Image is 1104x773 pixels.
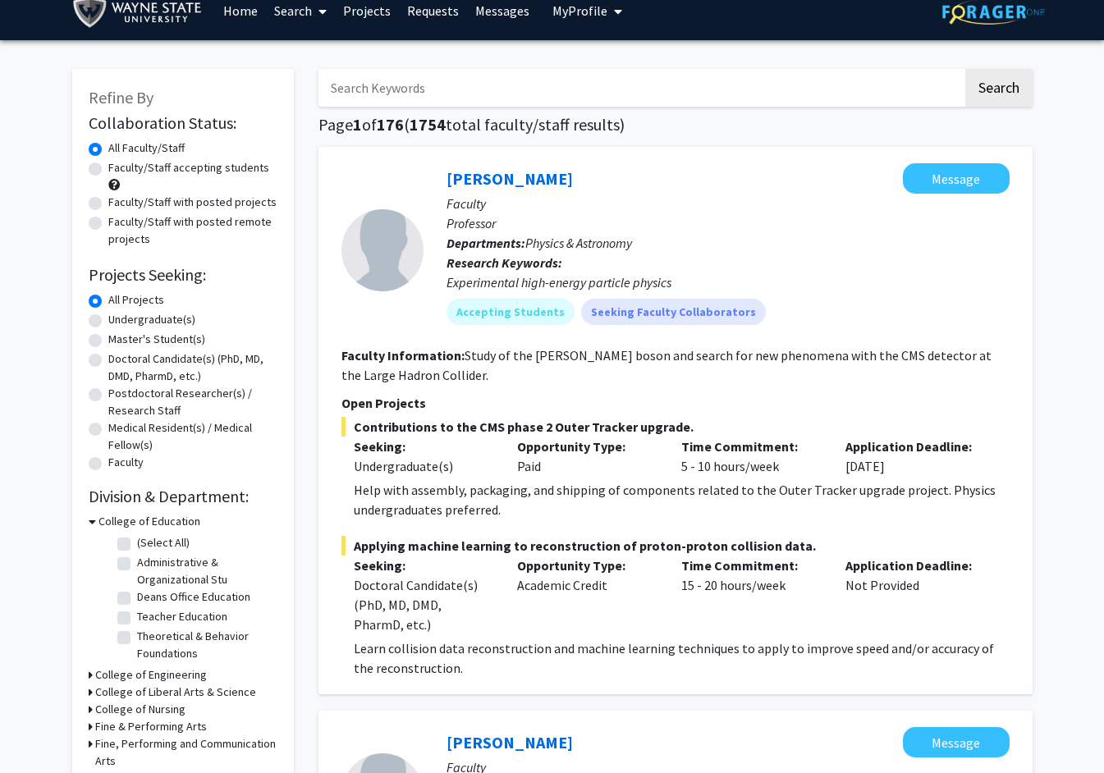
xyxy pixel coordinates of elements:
p: Help with assembly, packaging, and shipping of components related to the Outer Tracker upgrade pr... [354,480,1010,519]
span: 1754 [410,114,446,135]
p: Application Deadline: [845,437,985,456]
label: All Faculty/Staff [108,140,185,157]
label: Faculty/Staff with posted remote projects [108,213,277,248]
div: 15 - 20 hours/week [669,556,833,634]
h2: Division & Department: [89,487,277,506]
p: Time Commitment: [681,556,821,575]
label: Faculty/Staff accepting students [108,159,269,176]
label: Deans Office Education [137,588,250,606]
b: Faculty Information: [341,347,465,364]
span: 176 [377,114,404,135]
span: Refine By [89,87,153,107]
p: Application Deadline: [845,556,985,575]
label: Postdoctoral Researcher(s) / Research Staff [108,385,277,419]
h3: College of Nursing [95,701,186,718]
b: Departments: [447,235,525,251]
a: [PERSON_NAME] [447,732,573,752]
fg-read-more: Study of the [PERSON_NAME] boson and search for new phenomena with the CMS detector at the Large ... [341,347,992,383]
div: Undergraduate(s) [354,456,493,476]
span: Applying machine learning to reconstruction of proton-proton collision data. [341,536,1010,556]
p: Professor [447,213,1010,233]
button: Message Robert Harr [903,163,1010,194]
div: Experimental high-energy particle physics [447,272,1010,292]
p: Time Commitment: [681,437,821,456]
div: Academic Credit [505,556,669,634]
h3: Fine, Performing and Communication Arts [95,735,277,770]
label: Administrative & Organizational Stu [137,554,273,588]
span: 1 [353,114,362,135]
label: Theoretical & Behavior Foundations [137,628,273,662]
label: Doctoral Candidate(s) (PhD, MD, DMD, PharmD, etc.) [108,350,277,385]
mat-chip: Seeking Faculty Collaborators [581,299,766,325]
div: Doctoral Candidate(s) (PhD, MD, DMD, PharmD, etc.) [354,575,493,634]
span: Physics & Astronomy [525,235,632,251]
h2: Projects Seeking: [89,265,277,285]
label: Undergraduate(s) [108,311,195,328]
h3: Fine & Performing Arts [95,718,207,735]
label: All Projects [108,291,164,309]
div: Paid [505,437,669,476]
p: Faculty [447,194,1010,213]
button: Message Rossi Noreen [903,727,1010,757]
p: Seeking: [354,437,493,456]
div: 5 - 10 hours/week [669,437,833,476]
p: Opportunity Type: [517,556,657,575]
p: Learn collision data reconstruction and machine learning techniques to apply to improve speed and... [354,638,1010,678]
label: Master's Student(s) [108,331,205,348]
h3: College of Liberal Arts & Science [95,684,256,701]
span: My Profile [552,2,607,19]
h3: College of Engineering [95,666,207,684]
iframe: Chat [12,699,70,761]
div: Not Provided [833,556,997,634]
label: Medical Resident(s) / Medical Fellow(s) [108,419,277,454]
h2: Collaboration Status: [89,113,277,133]
button: Search [965,69,1033,107]
h3: College of Education [98,513,200,530]
label: Faculty [108,454,144,471]
h1: Page of ( total faculty/staff results) [318,115,1033,135]
label: Teacher Education [137,608,227,625]
p: Seeking: [354,556,493,575]
a: [PERSON_NAME] [447,168,573,189]
label: (Select All) [137,534,190,551]
p: Opportunity Type: [517,437,657,456]
mat-chip: Accepting Students [447,299,575,325]
div: [DATE] [833,437,997,476]
p: Open Projects [341,393,1010,413]
span: Contributions to the CMS phase 2 Outer Tracker upgrade. [341,417,1010,437]
label: Faculty/Staff with posted projects [108,194,277,211]
input: Search Keywords [318,69,963,107]
b: Research Keywords: [447,254,562,271]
